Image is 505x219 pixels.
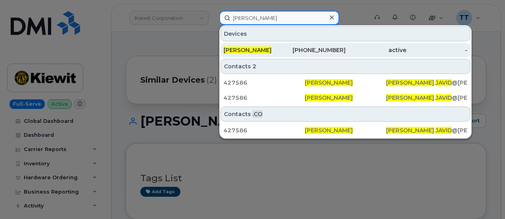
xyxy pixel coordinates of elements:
[386,127,434,134] span: [PERSON_NAME]
[220,43,471,57] a: [PERSON_NAME][PHONE_NUMBER]active-
[285,46,346,54] div: [PHONE_NUMBER]
[224,79,305,87] div: 427586
[346,46,407,54] div: active
[252,110,262,118] span: .CO
[386,126,467,134] div: . @[PERSON_NAME][DOMAIN_NAME]
[305,127,353,134] span: [PERSON_NAME]
[220,123,471,138] a: 427586[PERSON_NAME][PERSON_NAME].JAVID@[PERSON_NAME][DOMAIN_NAME]
[220,107,471,122] div: Contacts
[305,79,353,86] span: [PERSON_NAME]
[220,91,471,105] a: 427586[PERSON_NAME][PERSON_NAME].JAVID@[PERSON_NAME][DOMAIN_NAME]
[436,127,452,134] span: JAVID
[220,26,471,41] div: Devices
[224,47,272,54] span: [PERSON_NAME]
[386,94,434,101] span: [PERSON_NAME]
[436,94,452,101] span: JAVID
[386,94,467,102] div: . @[PERSON_NAME][DOMAIN_NAME]
[220,76,471,90] a: 427586[PERSON_NAME][PERSON_NAME].JAVID@[PERSON_NAME][DOMAIN_NAME]
[471,184,499,213] iframe: Messenger Launcher
[305,94,353,101] span: [PERSON_NAME]
[436,79,452,86] span: JAVID
[252,62,256,70] span: 2
[406,46,467,54] div: -
[386,79,434,86] span: [PERSON_NAME]
[386,79,467,87] div: . @[PERSON_NAME][DOMAIN_NAME]
[224,126,305,134] div: 427586
[220,59,471,74] div: Contacts
[224,94,305,102] div: 427586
